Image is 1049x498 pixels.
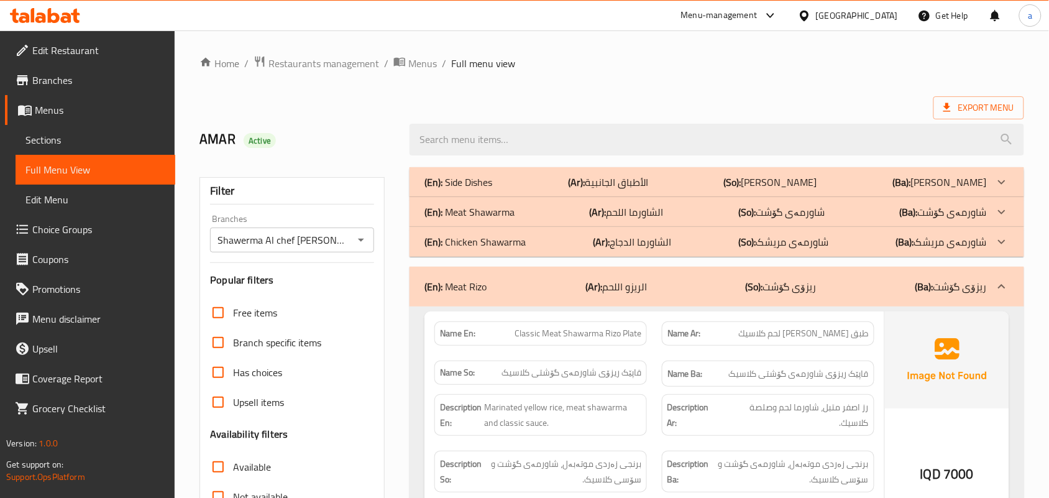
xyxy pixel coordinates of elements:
[244,56,249,71] li: /
[440,327,475,340] strong: Name En:
[568,173,585,191] b: (Ar):
[484,400,641,430] span: Marinated yellow rice, meat shawarma and classic sauce.
[6,456,63,473] span: Get support on:
[593,233,610,251] b: (Ar):
[393,55,437,71] a: Menus
[739,327,869,340] span: طبق [PERSON_NAME] لحم كلاسيك
[199,130,395,149] h2: AMAR
[502,366,641,379] span: قاپێک ریزۆی شاورمەی گۆشتی کلاسیک
[424,175,492,190] p: Side Dishes
[893,173,911,191] b: (Ba):
[5,364,175,394] a: Coverage Report
[681,8,758,23] div: Menu-management
[590,205,664,219] p: الشاورما اللحم
[484,456,641,487] span: برنجی زەردی موتەبەل، شاورمەی گۆشت و سۆسی کلاسیک.
[593,234,671,249] p: الشاورما الدجاج
[893,175,987,190] p: [PERSON_NAME]
[32,401,165,416] span: Grocery Checklist
[724,175,817,190] p: [PERSON_NAME]
[6,469,85,485] a: Support.OpsPlatform
[943,100,1014,116] span: Export Menu
[268,56,379,71] span: Restaurants management
[5,274,175,304] a: Promotions
[5,304,175,334] a: Menu disclaimer
[32,282,165,297] span: Promotions
[900,203,918,221] b: (Ba):
[6,435,37,451] span: Version:
[210,427,288,441] h3: Availability filters
[424,205,515,219] p: Meat Shawarma
[5,65,175,95] a: Branches
[568,175,648,190] p: الأطباق الجانبية
[210,178,374,205] div: Filter
[16,155,175,185] a: Full Menu View
[424,277,442,296] b: (En):
[746,277,763,296] b: (So):
[738,205,825,219] p: شاورمەی گۆشت
[5,95,175,125] a: Menus
[32,371,165,386] span: Coverage Report
[5,214,175,244] a: Choice Groups
[729,366,869,382] span: قاپێک ریزۆی شاورمەی گۆشتی کلاسیک
[440,400,482,430] strong: Description En:
[424,173,442,191] b: (En):
[352,231,370,249] button: Open
[440,456,482,487] strong: Description So:
[739,234,829,249] p: شاورمەی مریشک
[25,192,165,207] span: Edit Menu
[738,203,756,221] b: (So):
[32,73,165,88] span: Branches
[667,456,709,487] strong: Description Ba:
[25,162,165,177] span: Full Menu View
[5,244,175,274] a: Coupons
[712,456,869,487] span: برنجی زەردی موتەبەل، شاورمەی گۆشت و سۆسی کلاسیک.
[32,43,165,58] span: Edit Restaurant
[410,197,1024,227] div: (En): Meat Shawarma(Ar):الشاورما اللحم(So):شاورمەی گۆشت(Ba):شاورمەی گۆشت
[1028,9,1032,22] span: a
[667,366,703,382] strong: Name Ba:
[424,203,442,221] b: (En):
[896,233,914,251] b: (Ba):
[5,394,175,423] a: Grocery Checklist
[25,132,165,147] span: Sections
[32,222,165,237] span: Choice Groups
[816,9,898,22] div: [GEOGRAPHIC_DATA]
[233,365,282,380] span: Has choices
[746,279,817,294] p: ریزۆی گۆشت
[424,233,442,251] b: (En):
[32,341,165,356] span: Upsell
[900,205,987,219] p: شاورمەی گۆشت
[32,252,165,267] span: Coupons
[451,56,515,71] span: Full menu view
[410,267,1024,307] div: (En): Meat Rizo(Ar):الريزو اللحم(So):ریزۆی گۆشت(Ba):ریزۆی گۆشت
[32,311,165,326] span: Menu disclaimer
[442,56,446,71] li: /
[16,185,175,214] a: Edit Menu
[896,234,987,249] p: شاورمەی مریشک
[233,335,321,350] span: Branch specific items
[233,459,271,474] span: Available
[424,234,526,249] p: Chicken Shawarma
[35,103,165,118] span: Menus
[244,133,276,148] div: Active
[739,233,756,251] b: (So):
[943,462,974,486] span: 7000
[384,56,388,71] li: /
[667,400,720,430] strong: Description Ar:
[254,55,379,71] a: Restaurants management
[590,203,607,221] b: (Ar):
[667,327,701,340] strong: Name Ar:
[244,135,276,147] span: Active
[933,96,1024,119] span: Export Menu
[585,277,602,296] b: (Ar):
[885,311,1009,408] img: Ae5nvW7+0k+MAAAAAElFTkSuQmCC
[915,279,987,294] p: ریزۆی گۆشت
[724,173,741,191] b: (So):
[233,305,277,320] span: Free items
[199,56,239,71] a: Home
[585,279,647,294] p: الريزو اللحم
[16,125,175,155] a: Sections
[920,462,941,486] span: IQD
[440,366,475,379] strong: Name So:
[410,167,1024,197] div: (En): Side Dishes(Ar):الأطباق الجانبية(So):[PERSON_NAME](Ba):[PERSON_NAME]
